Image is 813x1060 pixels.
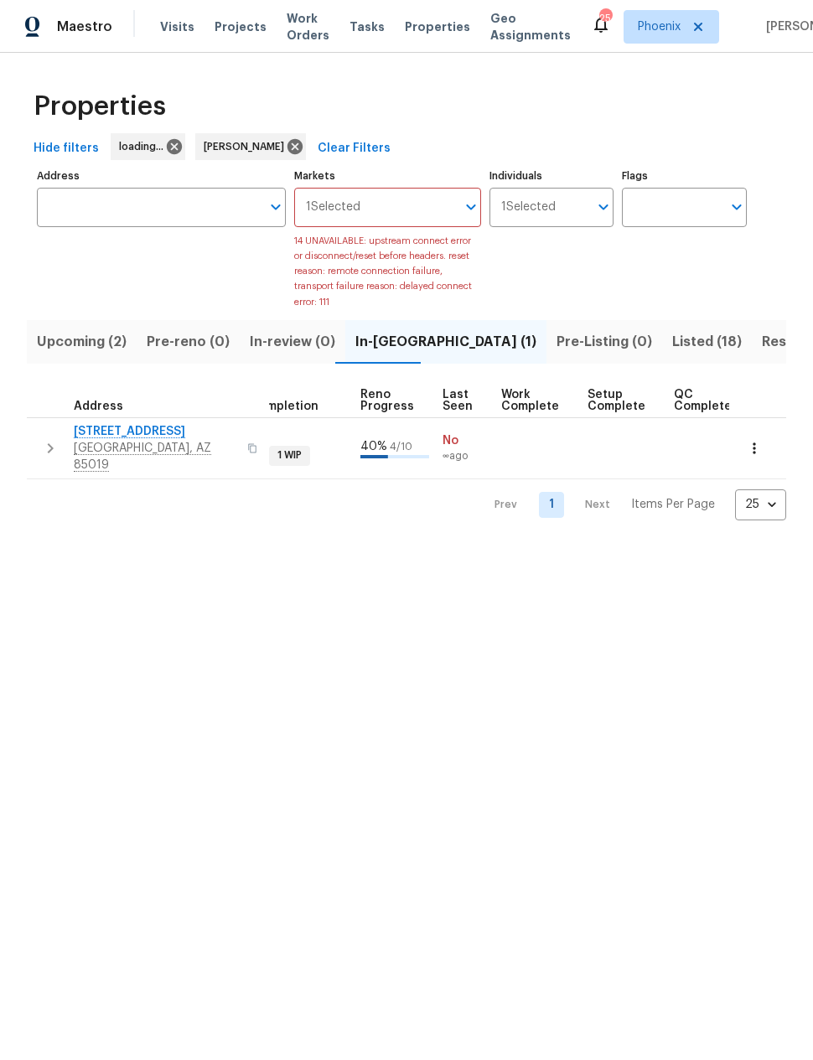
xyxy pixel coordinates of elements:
[674,389,732,412] span: QC Complete
[294,171,481,181] label: Markets
[501,200,556,215] span: 1 Selected
[37,330,127,354] span: Upcoming (2)
[539,492,564,518] a: Goto page 1
[37,171,286,181] label: Address
[638,18,681,35] span: Phoenix
[119,138,170,155] span: loading...
[360,389,414,412] span: Reno Progress
[264,195,287,219] button: Open
[592,195,615,219] button: Open
[501,389,559,412] span: Work Complete
[355,330,536,354] span: In-[GEOGRAPHIC_DATA] (1)
[306,200,360,215] span: 1 Selected
[735,483,786,526] div: 25
[204,138,291,155] span: [PERSON_NAME]
[294,234,481,310] p: 14 UNAVAILABLE: upstream connect error or disconnect/reset before headers. reset reason: remote c...
[111,133,185,160] div: loading...
[311,133,397,164] button: Clear Filters
[489,171,614,181] label: Individuals
[672,330,742,354] span: Listed (18)
[443,432,488,449] span: No
[390,442,412,452] span: 4 / 10
[631,496,715,513] p: Items Per Page
[147,330,230,354] span: Pre-reno (0)
[557,330,652,354] span: Pre-Listing (0)
[405,18,470,35] span: Properties
[226,401,318,412] span: WO Completion
[215,18,267,35] span: Projects
[287,10,329,44] span: Work Orders
[479,489,786,520] nav: Pagination Navigation
[34,98,166,115] span: Properties
[443,449,488,463] span: ∞ ago
[34,138,99,159] span: Hide filters
[27,133,106,164] button: Hide filters
[250,330,335,354] span: In-review (0)
[725,195,748,219] button: Open
[195,133,306,160] div: [PERSON_NAME]
[599,10,611,27] div: 25
[350,21,385,33] span: Tasks
[74,401,123,412] span: Address
[271,448,308,463] span: 1 WIP
[318,138,391,159] span: Clear Filters
[57,18,112,35] span: Maestro
[160,18,194,35] span: Visits
[459,195,483,219] button: Open
[490,10,571,44] span: Geo Assignments
[588,389,645,412] span: Setup Complete
[622,171,747,181] label: Flags
[443,389,473,412] span: Last Seen
[360,441,387,452] span: 40 %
